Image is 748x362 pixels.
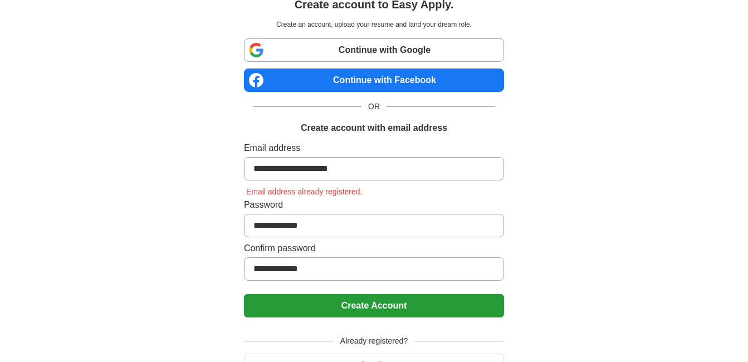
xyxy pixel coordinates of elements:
[244,294,504,317] button: Create Account
[361,101,387,112] span: OR
[244,69,504,92] a: Continue with Facebook
[334,335,414,347] span: Already registered?
[244,198,504,212] label: Password
[244,141,504,155] label: Email address
[244,187,365,196] span: Email address already registered.
[246,19,502,30] p: Create an account, upload your resume and land your dream role.
[244,38,504,62] a: Continue with Google
[301,121,447,135] h1: Create account with email address
[244,242,504,255] label: Confirm password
